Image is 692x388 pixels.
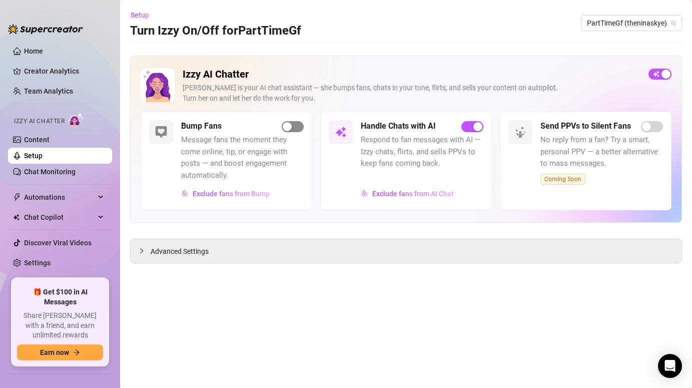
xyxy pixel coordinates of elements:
[14,117,65,126] span: Izzy AI Chatter
[17,311,103,340] span: Share [PERSON_NAME] with a friend, and earn unlimited rewards
[587,16,676,31] span: PartTimeGf (theninaskye)
[540,134,663,170] span: No reply from a fan? Try a smart, personal PPV — a better alternative to mass messages.
[183,83,640,104] div: [PERSON_NAME] is your AI chat assistant — she bumps fans, chats in your tone, flirts, and sells y...
[182,190,189,197] img: svg%3e
[670,20,676,26] span: team
[139,245,151,256] div: collapsed
[13,214,20,221] img: Chat Copilot
[361,190,368,197] img: svg%3e
[141,68,175,102] img: Izzy AI Chatter
[181,186,270,202] button: Exclude fans from Bump
[335,126,347,138] img: svg%3e
[131,11,149,19] span: Setup
[24,189,95,205] span: Automations
[361,134,483,170] span: Respond to fan messages with AI — Izzy chats, flirts, and sells PPVs to keep fans coming back.
[514,126,526,138] img: svg%3e
[540,174,585,185] span: Coming Soon
[13,193,21,201] span: thunderbolt
[40,348,69,356] span: Earn now
[24,168,76,176] a: Chat Monitoring
[24,87,73,95] a: Team Analytics
[24,63,104,79] a: Creator Analytics
[24,152,43,160] a: Setup
[151,246,209,257] span: Advanced Settings
[24,136,50,144] a: Content
[361,120,436,132] h5: Handle Chats with AI
[8,24,83,34] img: logo-BBDzfeDw.svg
[183,68,640,81] h2: Izzy AI Chatter
[24,209,95,225] span: Chat Copilot
[658,354,682,378] div: Open Intercom Messenger
[17,344,103,360] button: Earn nowarrow-right
[181,134,304,181] span: Message fans the moment they come online, tip, or engage with posts — and boost engagement automa...
[73,349,80,356] span: arrow-right
[139,248,145,254] span: collapsed
[130,7,157,23] button: Setup
[540,120,631,132] h5: Send PPVs to Silent Fans
[130,23,301,39] h3: Turn Izzy On/Off for PartTimeGf
[193,190,270,198] span: Exclude fans from Bump
[24,239,92,247] a: Discover Viral Videos
[17,287,103,307] span: 🎁 Get $100 in AI Messages
[155,126,167,138] img: svg%3e
[24,259,51,267] a: Settings
[69,113,84,127] img: AI Chatter
[181,120,222,132] h5: Bump Fans
[361,186,454,202] button: Exclude fans from AI Chat
[24,47,43,55] a: Home
[372,190,454,198] span: Exclude fans from AI Chat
